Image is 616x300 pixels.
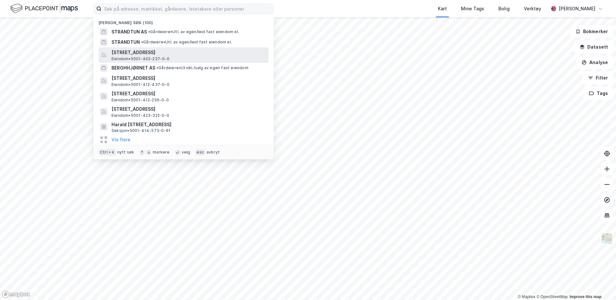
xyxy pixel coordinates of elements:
div: markere [153,150,169,155]
div: avbryt [207,150,220,155]
span: Gårdeiere • Utl. av egen/leid fast eiendom el. [141,40,232,45]
div: Mine Tags [461,5,484,13]
span: Eiendom • 5001-423-322-0-0 [111,113,169,118]
span: [STREET_ADDRESS] [111,105,266,113]
span: Eiendom • 5001-402-237-0-0 [111,56,169,61]
span: STRANDTUN [111,38,140,46]
div: Verktøy [524,5,541,13]
span: [STREET_ADDRESS] [111,49,266,56]
div: [PERSON_NAME] søk (100) [93,15,274,27]
div: nytt søk [117,150,134,155]
span: Seksjon • 5001-414-573-0-61 [111,128,170,133]
div: velg [182,150,190,155]
input: Søk på adresse, matrikkel, gårdeiere, leietakere eller personer [101,4,274,14]
span: Eiendom • 5001-412-256-0-0 [111,98,169,103]
div: Ctrl + k [99,149,116,155]
a: Improve this map [570,295,602,299]
span: • [148,29,150,34]
span: Gårdeiere • Utvikl./salg av egen fast eiendom [157,65,248,70]
button: Vis flere [111,136,130,144]
a: Mapbox [518,295,535,299]
span: [STREET_ADDRESS] [111,90,266,98]
span: Eiendom • 5001-412-437-0-0 [111,82,169,87]
a: Mapbox homepage [2,291,30,298]
span: • [157,65,159,70]
button: Bokmerker [570,25,613,38]
button: Datasett [574,41,613,53]
button: Analyse [576,56,613,69]
span: Harald [STREET_ADDRESS] [111,121,266,128]
div: Bolig [498,5,510,13]
span: Gårdeiere • Utl. av egen/leid fast eiendom el. [148,29,239,34]
div: esc [195,149,205,155]
button: Tags [583,87,613,100]
span: • [141,40,143,44]
span: STRANDTUN AS [111,28,147,36]
div: [PERSON_NAME] [559,5,595,13]
a: OpenStreetMap [536,295,568,299]
img: Z [601,232,613,245]
span: BERGHHJØRNET AS [111,64,155,72]
span: [STREET_ADDRESS] [111,74,266,82]
img: logo.f888ab2527a4732fd821a326f86c7f29.svg [10,3,78,14]
iframe: Chat Widget [584,269,616,300]
button: Filter [582,71,613,84]
div: Kart [438,5,447,13]
div: Kontrollprogram for chat [584,269,616,300]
